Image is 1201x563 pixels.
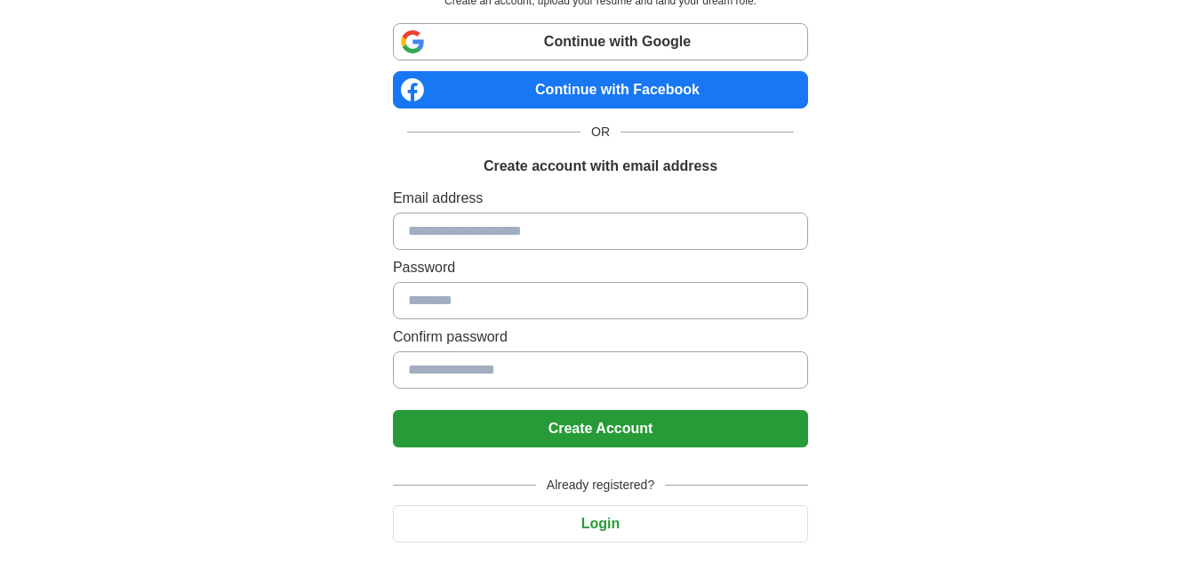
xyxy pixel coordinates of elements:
[393,410,808,447] button: Create Account
[580,123,621,141] span: OR
[393,326,808,348] label: Confirm password
[393,188,808,209] label: Email address
[484,156,717,177] h1: Create account with email address
[393,257,808,278] label: Password
[536,476,665,495] span: Already registered?
[393,23,808,60] a: Continue with Google
[393,516,808,531] a: Login
[393,71,808,109] a: Continue with Facebook
[393,505,808,543] button: Login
